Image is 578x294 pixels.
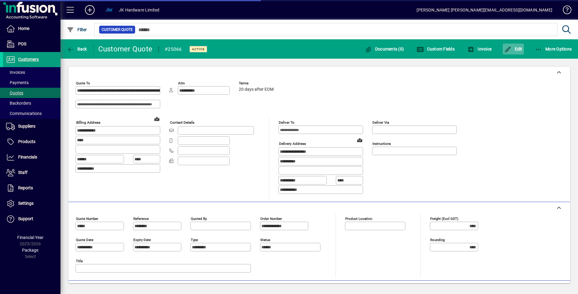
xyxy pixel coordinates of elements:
span: Communications [6,111,42,116]
a: Settings [3,196,60,211]
a: View on map [152,114,162,124]
div: Customer Quote [98,44,153,54]
span: More Options [535,47,572,51]
mat-label: Quote number [76,216,98,220]
mat-label: Reference [133,216,149,220]
span: Documents (0) [365,47,404,51]
a: Payments [3,77,60,88]
span: Financial Year [17,235,44,240]
a: Home [3,21,60,36]
a: Reports [3,181,60,196]
button: Documents (0) [363,44,405,54]
div: #25066 [165,44,182,54]
div: JK Hardware Limited [119,5,159,15]
a: Suppliers [3,119,60,134]
button: Add [80,5,99,15]
span: Invoice [467,47,492,51]
mat-label: Freight (excl GST) [430,216,458,220]
span: Staff [18,170,28,175]
a: Financials [3,150,60,165]
mat-label: Instructions [372,142,391,146]
button: Filter [65,24,89,35]
span: Edit [504,47,522,51]
span: Back [67,47,87,51]
span: Reports [18,185,33,190]
span: Products [18,139,35,144]
div: [PERSON_NAME] [PERSON_NAME][EMAIL_ADDRESS][DOMAIN_NAME] [417,5,552,15]
span: Custom Fields [417,47,455,51]
mat-label: Type [191,237,198,242]
span: Invoices [6,70,25,75]
button: Edit [503,44,524,54]
button: Profile [99,5,119,15]
mat-label: Quote To [76,81,90,85]
mat-label: Quoted by [191,216,207,220]
mat-label: Product location [345,216,372,220]
button: Invoice [466,44,493,54]
span: Customers [18,57,39,62]
span: Terms [239,81,275,85]
mat-label: Quote date [76,237,93,242]
a: Invoices [3,67,60,77]
a: Products [3,134,60,149]
a: Quotes [3,88,60,98]
span: Filter [67,27,87,32]
span: Active [192,47,205,51]
span: 20 days after EOM [239,87,274,92]
span: Home [18,26,29,31]
button: More Options [534,44,573,54]
span: Suppliers [18,124,35,129]
span: Backorders [6,101,31,106]
a: View on map [355,135,365,145]
span: Financials [18,155,37,159]
button: Back [65,44,89,54]
mat-label: Rounding [430,237,445,242]
a: Support [3,211,60,227]
mat-label: Deliver via [372,120,389,125]
span: Payments [6,80,29,85]
mat-label: Deliver To [279,120,294,125]
button: Custom Fields [415,44,456,54]
span: Support [18,216,33,221]
mat-label: Order number [260,216,282,220]
a: Backorders [3,98,60,108]
mat-label: Status [260,237,270,242]
app-page-header-button: Back [60,44,94,54]
span: POS [18,41,26,46]
mat-label: Attn [178,81,185,85]
span: Customer Quote [102,27,133,33]
mat-label: Title [76,259,83,263]
span: Quotes [6,90,23,95]
a: Knowledge Base [558,1,570,21]
span: Settings [18,201,34,206]
a: Staff [3,165,60,180]
a: Communications [3,108,60,119]
span: Package [22,248,38,253]
a: POS [3,37,60,52]
mat-label: Expiry date [133,237,151,242]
